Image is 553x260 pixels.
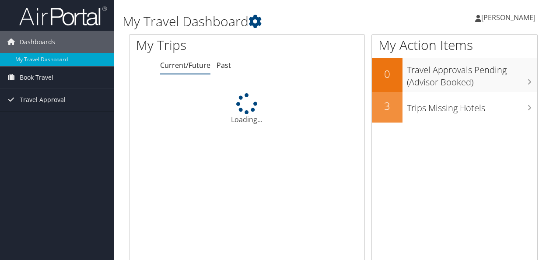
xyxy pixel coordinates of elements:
img: airportal-logo.png [19,6,107,26]
a: [PERSON_NAME] [475,4,544,31]
a: Current/Future [160,60,210,70]
span: [PERSON_NAME] [481,13,535,22]
h3: Travel Approvals Pending (Advisor Booked) [407,60,537,88]
a: Past [217,60,231,70]
h1: My Action Items [372,36,537,54]
span: Dashboards [20,31,55,53]
a: 0Travel Approvals Pending (Advisor Booked) [372,58,537,91]
h1: My Trips [136,36,260,54]
div: Loading... [129,93,364,125]
a: 3Trips Missing Hotels [372,92,537,123]
h2: 3 [372,98,402,113]
h2: 0 [372,67,402,81]
h1: My Travel Dashboard [122,12,404,31]
span: Book Travel [20,67,53,88]
span: Travel Approval [20,89,66,111]
h3: Trips Missing Hotels [407,98,537,114]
